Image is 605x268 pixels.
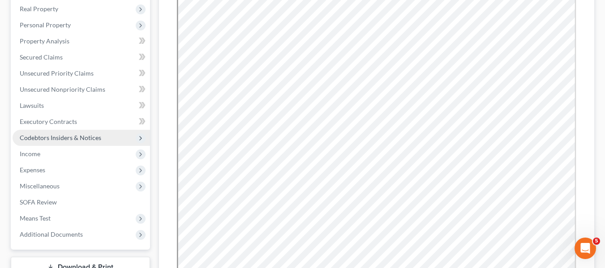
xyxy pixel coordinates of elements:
a: SOFA Review [13,194,150,210]
span: Secured Claims [20,53,63,61]
span: Unsecured Nonpriority Claims [20,85,105,93]
a: Unsecured Nonpriority Claims [13,81,150,98]
iframe: Intercom live chat [575,238,596,259]
a: Lawsuits [13,98,150,114]
span: Additional Documents [20,230,83,238]
a: Unsecured Priority Claims [13,65,150,81]
a: Secured Claims [13,49,150,65]
span: 5 [593,238,600,245]
span: Unsecured Priority Claims [20,69,94,77]
span: Lawsuits [20,102,44,109]
span: Executory Contracts [20,118,77,125]
span: Real Property [20,5,58,13]
a: Executory Contracts [13,114,150,130]
span: Personal Property [20,21,71,29]
span: Miscellaneous [20,182,60,190]
span: Property Analysis [20,37,69,45]
span: Expenses [20,166,45,174]
span: Codebtors Insiders & Notices [20,134,101,141]
a: Property Analysis [13,33,150,49]
span: SOFA Review [20,198,57,206]
span: Income [20,150,40,157]
span: Means Test [20,214,51,222]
